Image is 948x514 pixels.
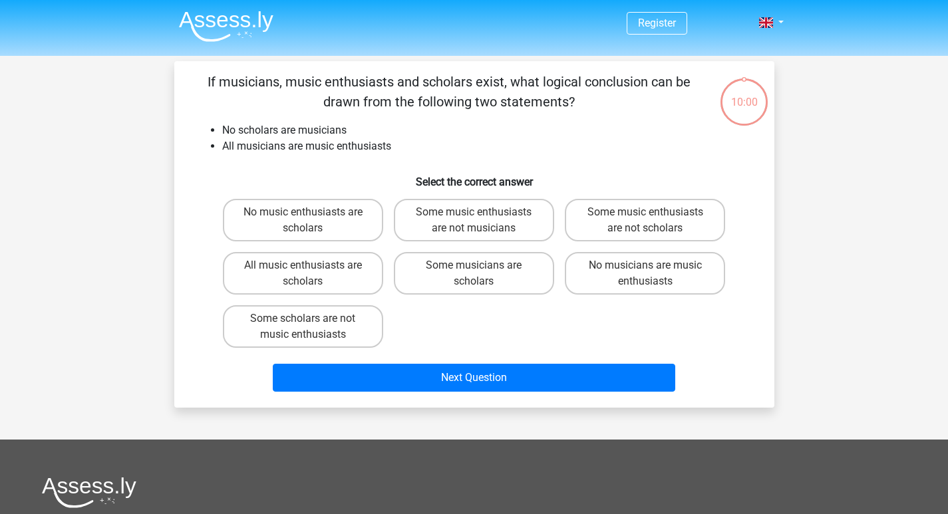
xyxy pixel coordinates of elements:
a: Register [638,17,676,29]
label: Some scholars are not music enthusiasts [223,305,383,348]
img: Assessly [179,11,273,42]
div: 10:00 [719,77,769,110]
li: All musicians are music enthusiasts [222,138,753,154]
label: Some musicians are scholars [394,252,554,295]
button: Next Question [273,364,675,392]
label: All music enthusiasts are scholars [223,252,383,295]
h6: Select the correct answer [196,165,753,188]
li: No scholars are musicians [222,122,753,138]
label: Some music enthusiasts are not musicians [394,199,554,241]
p: If musicians, music enthusiasts and scholars exist, what logical conclusion can be drawn from the... [196,72,703,112]
label: No music enthusiasts are scholars [223,199,383,241]
label: No musicians are music enthusiasts [565,252,725,295]
label: Some music enthusiasts are not scholars [565,199,725,241]
img: Assessly logo [42,477,136,508]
